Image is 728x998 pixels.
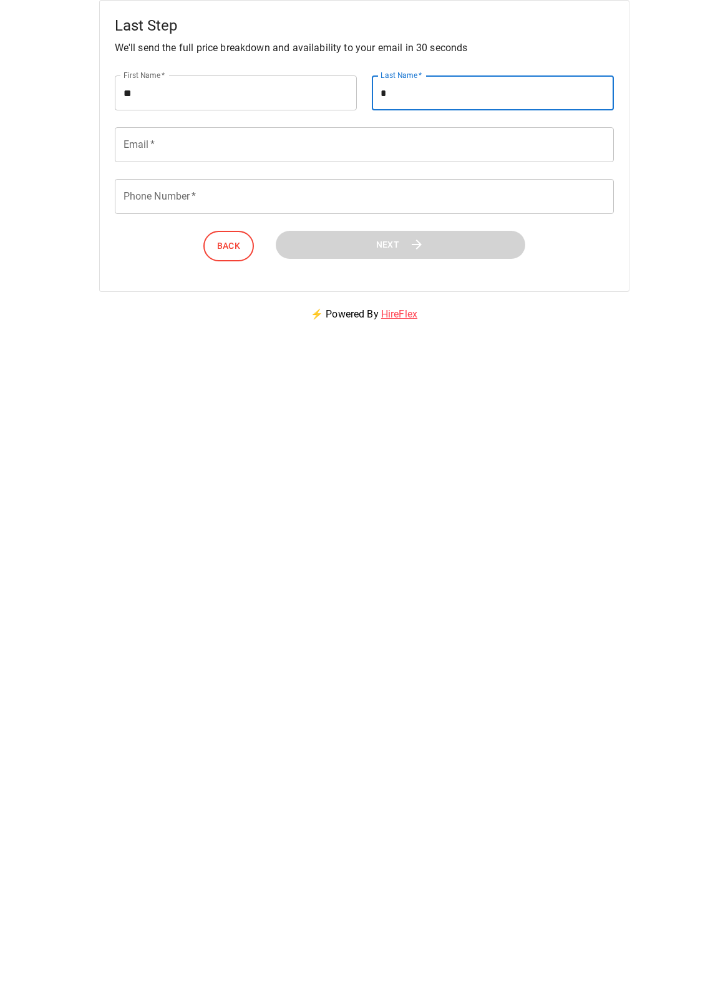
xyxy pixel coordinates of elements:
[276,231,525,259] button: Next
[296,292,432,337] p: ⚡ Powered By
[381,70,422,80] label: Last Name
[115,41,614,56] p: We'll send the full price breakdown and availability to your email in 30 seconds
[115,16,614,36] h5: Last Step
[203,231,255,261] button: Back
[217,238,241,254] span: Back
[124,70,165,80] label: First Name
[376,237,400,253] span: Next
[381,308,417,320] a: HireFlex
